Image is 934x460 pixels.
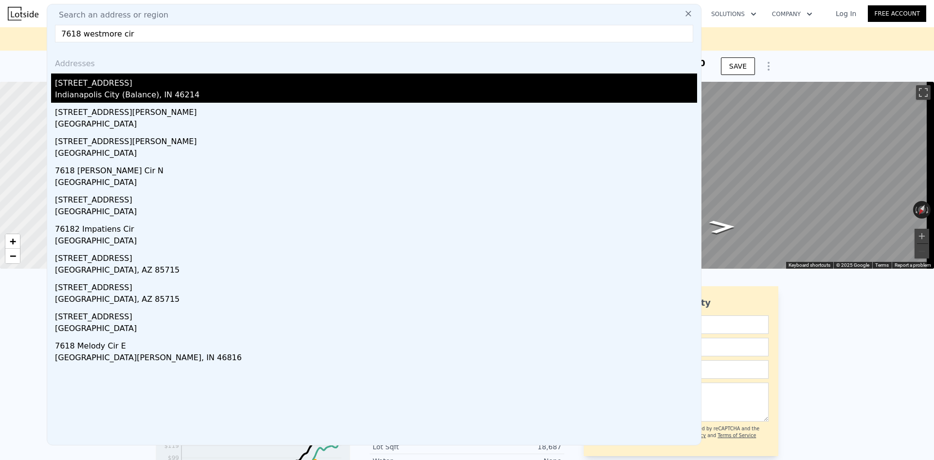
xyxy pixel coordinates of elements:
span: © 2025 Google [836,262,869,268]
div: [STREET_ADDRESS] [55,307,697,323]
button: Rotate counterclockwise [913,201,918,219]
div: [GEOGRAPHIC_DATA] [55,235,697,249]
a: Zoom in [5,234,20,249]
button: Zoom out [915,244,929,258]
div: [GEOGRAPHIC_DATA] [55,177,697,190]
a: Report a problem [895,262,931,268]
div: Addresses [51,50,697,74]
button: Rotate clockwise [926,201,931,219]
div: Indianapolis City (Balance), IN 46214 [55,89,697,103]
div: [GEOGRAPHIC_DATA][PERSON_NAME], IN 46816 [55,352,697,366]
button: Reset the view [915,201,930,220]
span: Search an address or region [51,9,168,21]
div: This site is protected by reCAPTCHA and the Google and apply. [656,425,769,446]
button: Zoom in [915,229,929,243]
a: Free Account [868,5,926,22]
span: − [10,250,16,262]
div: [STREET_ADDRESS] [55,74,697,89]
div: 76182 Impatiens Cir [55,220,697,235]
path: Go Southwest, Records St [699,217,747,237]
a: Terms of Service [718,433,756,438]
button: Show Options [759,56,778,76]
div: [STREET_ADDRESS] [55,190,697,206]
div: 18,687 [467,442,561,452]
button: Keyboard shortcuts [789,262,830,269]
div: [GEOGRAPHIC_DATA] [55,118,697,132]
button: Company [764,5,820,23]
a: Terms [875,262,889,268]
img: Lotside [8,7,38,20]
span: + [10,235,16,247]
div: 7618 Melody Cir E [55,336,697,352]
tspan: $119 [164,442,179,449]
div: [STREET_ADDRESS] [55,278,697,294]
div: [GEOGRAPHIC_DATA] [55,323,697,336]
div: [GEOGRAPHIC_DATA], AZ 85715 [55,294,697,307]
button: SAVE [721,57,755,75]
div: Lot Sqft [373,442,467,452]
a: Log In [824,9,868,18]
div: [STREET_ADDRESS][PERSON_NAME] [55,103,697,118]
div: [GEOGRAPHIC_DATA], AZ 85715 [55,264,697,278]
button: Solutions [703,5,764,23]
div: [STREET_ADDRESS] [55,249,697,264]
div: 7618 [PERSON_NAME] Cir N [55,161,697,177]
div: [GEOGRAPHIC_DATA] [55,206,697,220]
div: [GEOGRAPHIC_DATA] [55,147,697,161]
a: Zoom out [5,249,20,263]
div: [STREET_ADDRESS][PERSON_NAME] [55,132,697,147]
input: Enter an address, city, region, neighborhood or zip code [55,25,693,42]
button: Toggle fullscreen view [916,85,931,100]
